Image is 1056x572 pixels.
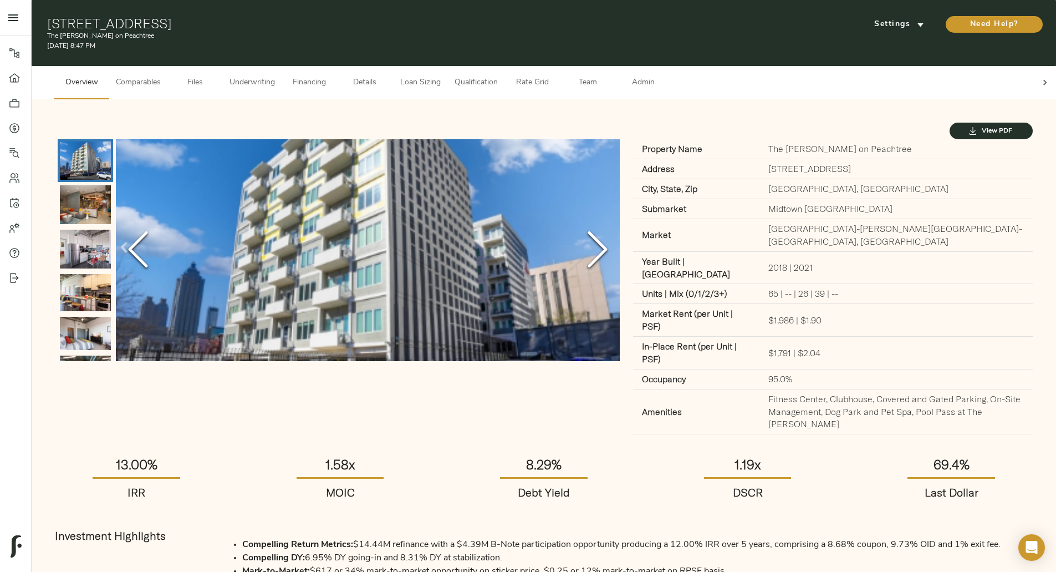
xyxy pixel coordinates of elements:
strong: Debt Yield [518,485,570,499]
img: Screenshot%202025-08-25%20180911.png [60,356,111,394]
span: Rate Grid [511,76,553,90]
span: Settings [869,18,930,32]
td: 2018 | 2021 [759,251,1033,284]
th: Amenities [633,389,759,434]
span: Financing [288,76,330,90]
th: Address [633,159,759,179]
span: Need Help? [957,18,1032,32]
strong: 13.00% [116,456,157,473]
button: Need Help? [946,16,1043,33]
td: [STREET_ADDRESS] [759,159,1033,179]
h1: [STREET_ADDRESS] [47,16,710,31]
li: $14.44M refinance with a $4.39M B-Note participation opportunity producing a 12.00% IRR over 5 ye... [242,538,1033,551]
p: The [PERSON_NAME] on Peachtree [47,31,710,41]
td: [GEOGRAPHIC_DATA], [GEOGRAPHIC_DATA] [759,179,1033,199]
th: Year Built | [GEOGRAPHIC_DATA] [633,251,759,284]
strong: Compelling Return Metrics: [242,540,353,549]
img: Screenshot%202025-08-25%20164037.png [116,139,620,361]
td: 95.0% [759,369,1033,389]
button: Go to Slide 6 [58,353,113,396]
button: View PDF [950,123,1033,139]
th: Market Rent (per Unit | PSF) [633,304,759,337]
img: Screenshot%202025-08-25%20180840.png [60,230,111,268]
img: Screenshot%202025-08-25%20181153.png [60,317,111,350]
p: [DATE] 8:47 PM [47,41,710,51]
strong: 1.19x [734,456,761,473]
img: logo [11,535,22,558]
strong: Investment Highlights [55,529,166,543]
span: Details [344,76,386,90]
strong: DSCR [733,485,763,499]
li: 6.95% DY going-in and 8.31% DY at stabilization. [242,551,1033,565]
td: $1,791 | $2.04 [759,337,1033,369]
button: Next Slide [575,189,620,312]
td: 65 | -- | 26 | 39 | -- [759,284,1033,304]
span: Admin [622,76,664,90]
span: Team [567,76,609,90]
strong: Last Dollar [925,485,978,499]
th: Market [633,219,759,251]
div: Open Intercom Messenger [1018,534,1045,561]
table: asset overview [633,139,1033,434]
th: Submarket [633,199,759,219]
strong: Compelling DY: [242,554,305,563]
th: City, State, Zip [633,179,759,199]
button: Go to Slide 3 [58,227,113,270]
span: Files [174,76,216,90]
strong: 8.29% [526,456,562,473]
th: Units | Mix (0/1/2/3+) [633,284,759,304]
span: Overview [60,76,103,90]
button: Go to Slide 4 [58,272,113,314]
img: Screenshot%202025-08-25%20164037.png [60,141,111,180]
td: The [PERSON_NAME] on Peachtree [759,139,1033,159]
div: Go to Slide 1 [116,139,620,361]
td: [GEOGRAPHIC_DATA]-[PERSON_NAME][GEOGRAPHIC_DATA]-[GEOGRAPHIC_DATA], [GEOGRAPHIC_DATA] [759,219,1033,251]
strong: 69.4% [933,456,970,473]
button: Previous Slide [116,189,160,312]
th: Property Name [633,139,759,159]
strong: MOIC [326,485,355,499]
button: Settings [858,16,941,33]
button: Go to Slide 2 [58,183,113,226]
td: Midtown [GEOGRAPHIC_DATA] [759,199,1033,219]
span: Underwriting [229,76,275,90]
img: Screenshot%202025-08-25%20180921.png [60,185,111,224]
img: Screenshot%202025-08-25%20180830.png [60,274,111,312]
td: $1,986 | $1.90 [759,304,1033,337]
span: View PDF [961,125,1022,137]
strong: IRR [127,485,145,499]
td: Fitness Center, Clubhouse, Covered and Gated Parking, On-Site Management, Dog Park and Pet Spa, P... [759,389,1033,434]
span: Loan Sizing [399,76,441,90]
th: In-Place Rent (per Unit | PSF) [633,337,759,369]
strong: 1.58x [325,456,355,473]
button: Go to Slide 1 [58,139,113,182]
th: Occupancy [633,369,759,389]
button: Go to Slide 5 [58,315,113,352]
span: Qualification [455,76,498,90]
span: Comparables [116,76,161,90]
